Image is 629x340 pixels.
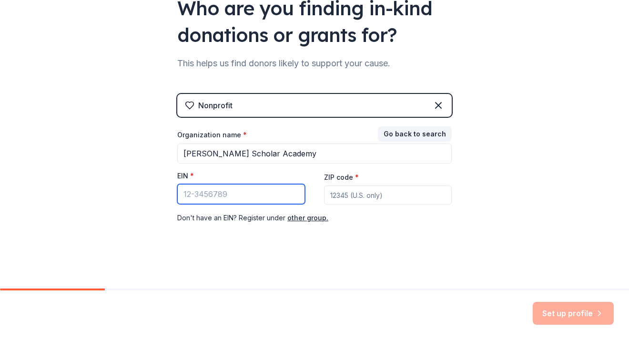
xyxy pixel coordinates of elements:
div: Nonprofit [198,100,233,111]
input: American Red Cross [177,144,452,164]
label: EIN [177,171,194,181]
button: Go back to search [378,126,452,142]
div: This helps us find donors likely to support your cause. [177,56,452,71]
input: 12-3456789 [177,184,305,204]
label: ZIP code [324,173,359,182]
input: 12345 (U.S. only) [324,185,452,205]
label: Organization name [177,130,247,140]
div: Don ' t have an EIN? Register under [177,212,452,224]
button: other group. [287,212,328,224]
